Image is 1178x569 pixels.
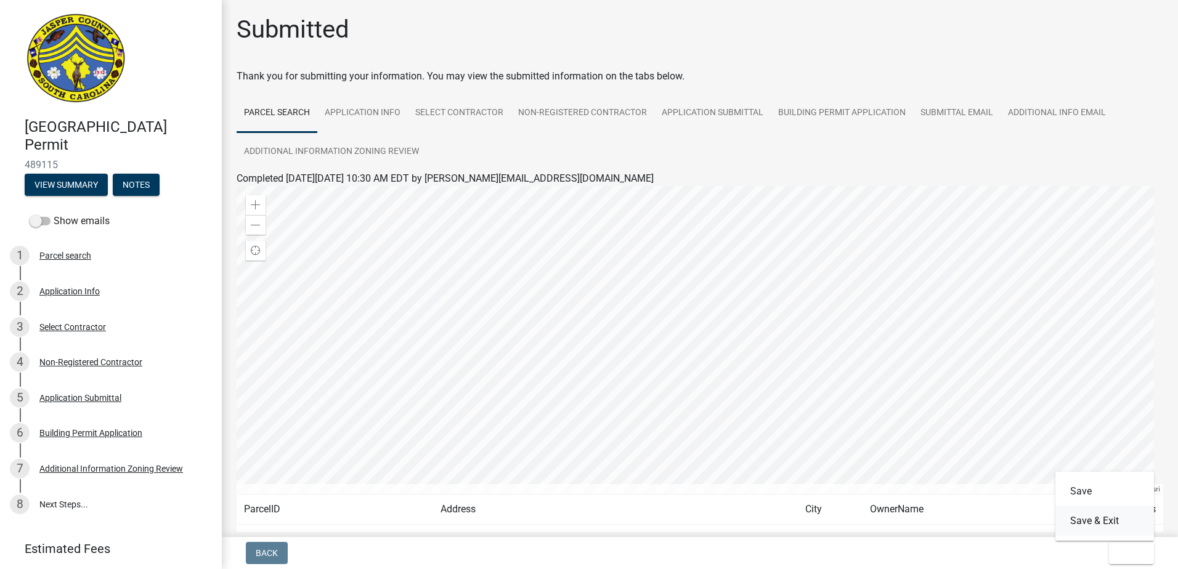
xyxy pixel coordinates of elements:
div: 2 [10,281,30,301]
button: View Summary [25,174,108,196]
span: Back [256,548,278,558]
div: Application Submittal [39,393,121,402]
div: Thank you for submitting your information. You may view the submitted information on the tabs below. [237,69,1163,84]
a: Submittal Email [913,94,1001,133]
a: Building Permit Application [771,94,913,133]
span: Completed [DATE][DATE] 10:30 AM EDT by [PERSON_NAME][EMAIL_ADDRESS][DOMAIN_NAME] [237,172,654,184]
wm-modal-confirm: Notes [113,180,160,190]
div: 5 [10,388,30,408]
div: Zoom in [246,195,266,215]
a: Estimated Fees [10,536,202,561]
a: Additional info email [1001,94,1113,133]
button: Save & Exit [1055,506,1154,536]
div: 4 [10,352,30,372]
div: Exit [1055,472,1154,541]
wm-modal-confirm: Summary [25,180,108,190]
a: Application Info [317,94,408,133]
div: Parcel search [39,251,91,260]
div: Additional Information Zoning Review [39,464,183,473]
span: Exit [1119,548,1137,558]
div: Zoom out [246,215,266,235]
a: Parcel search [237,94,317,133]
h1: Submitted [237,15,349,44]
div: 1 [10,246,30,265]
a: Non-Registered Contractor [511,94,654,133]
div: 8 [10,494,30,514]
a: Select Contractor [408,94,511,133]
button: Save [1055,477,1154,506]
img: Jasper County, South Carolina [25,13,128,105]
button: Back [246,542,288,564]
div: Non-Registered Contractor [39,358,142,366]
td: Address [433,494,798,525]
div: 7 [10,459,30,478]
button: Notes [113,174,160,196]
h4: [GEOGRAPHIC_DATA] Permit [25,118,212,154]
a: Additional Information Zoning Review [237,132,426,172]
div: Building Permit Application [39,429,142,437]
td: [PERSON_NAME] INC [863,525,1082,555]
label: Show emails [30,214,110,228]
div: 6 [10,423,30,443]
td: ParcelID [237,494,433,525]
div: 3 [10,317,30,337]
a: Application Submittal [654,94,771,133]
td: City [798,494,863,525]
td: [PHONE_NUMBER] [237,525,433,555]
span: 489115 [25,159,197,171]
div: Application Info [39,287,100,296]
div: Select Contractor [39,323,106,331]
td: [STREET_ADDRESS][PERSON_NAME] [433,525,798,555]
a: Esri [1148,485,1160,493]
td: OwnerName [863,494,1082,525]
button: Exit [1109,542,1154,564]
div: Find my location [246,241,266,260]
